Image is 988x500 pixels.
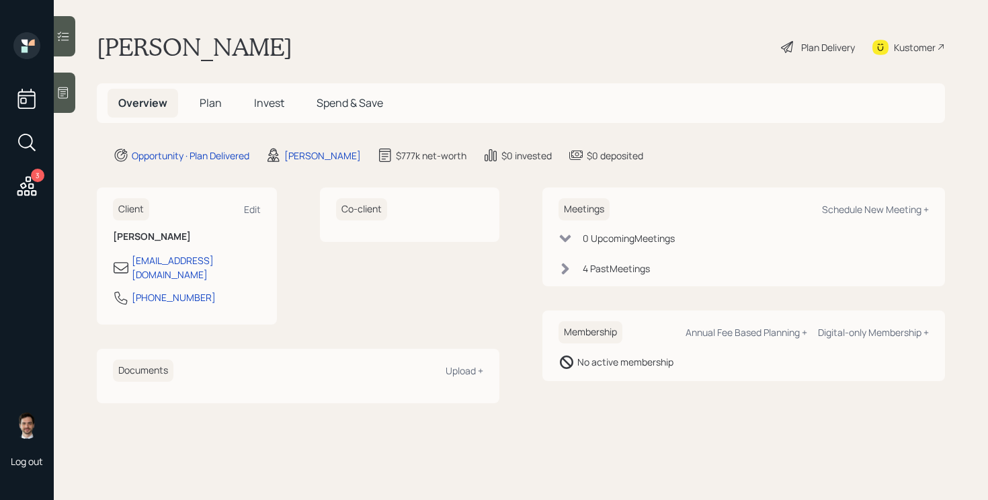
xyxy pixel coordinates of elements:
div: [PHONE_NUMBER] [132,290,216,304]
div: [PERSON_NAME] [284,149,361,163]
div: Opportunity · Plan Delivered [132,149,249,163]
div: Annual Fee Based Planning + [686,326,807,339]
div: Edit [244,203,261,216]
span: Invest [254,95,284,110]
div: $0 deposited [587,149,643,163]
div: Schedule New Meeting + [822,203,929,216]
div: $777k net-worth [396,149,466,163]
h6: Documents [113,360,173,382]
div: No active membership [577,355,673,369]
img: jonah-coleman-headshot.png [13,412,40,439]
h1: [PERSON_NAME] [97,32,292,62]
div: Log out [11,455,43,468]
h6: [PERSON_NAME] [113,231,261,243]
div: 3 [31,169,44,182]
div: $0 invested [501,149,552,163]
div: Digital-only Membership + [818,326,929,339]
h6: Co-client [336,198,387,220]
h6: Client [113,198,149,220]
span: Spend & Save [317,95,383,110]
div: [EMAIL_ADDRESS][DOMAIN_NAME] [132,253,261,282]
div: 4 Past Meeting s [583,261,650,276]
div: Plan Delivery [801,40,855,54]
div: Kustomer [894,40,936,54]
h6: Membership [559,321,622,343]
span: Overview [118,95,167,110]
span: Plan [200,95,222,110]
div: Upload + [446,364,483,377]
div: 0 Upcoming Meeting s [583,231,675,245]
h6: Meetings [559,198,610,220]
